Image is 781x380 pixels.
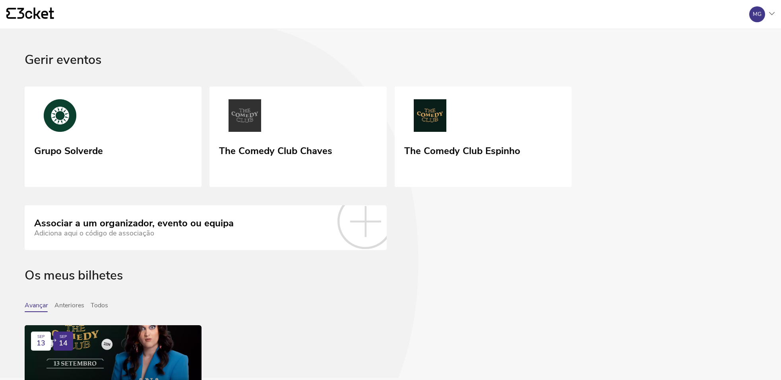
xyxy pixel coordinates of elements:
[6,8,54,21] a: {' '}
[753,11,762,17] div: MG
[219,99,271,135] img: The Comedy Club Chaves
[404,143,520,157] div: The Comedy Club Espinho
[219,143,332,157] div: The Comedy Club Chaves
[25,268,756,302] div: Os meus bilhetes
[209,87,386,187] a: The Comedy Club Chaves The Comedy Club Chaves
[25,302,48,312] button: Avançar
[395,87,572,187] a: The Comedy Club Espinho The Comedy Club Espinho
[34,143,103,157] div: Grupo Solverde
[54,302,84,312] button: Anteriores
[25,205,387,250] a: Associar a um organizador, evento ou equipa Adiciona aqui o código de associação
[34,229,234,237] div: Adiciona aqui o código de associação
[34,218,234,229] div: Associar a um organizador, evento ou equipa
[34,99,86,135] img: Grupo Solverde
[404,99,456,135] img: The Comedy Club Espinho
[60,335,67,339] div: SEP
[37,335,45,339] div: SEP
[6,8,16,19] g: {' '}
[91,302,108,312] button: Todos
[25,53,756,87] div: Gerir eventos
[37,339,45,347] span: 13
[25,87,202,187] a: Grupo Solverde Grupo Solverde
[59,339,68,347] span: 14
